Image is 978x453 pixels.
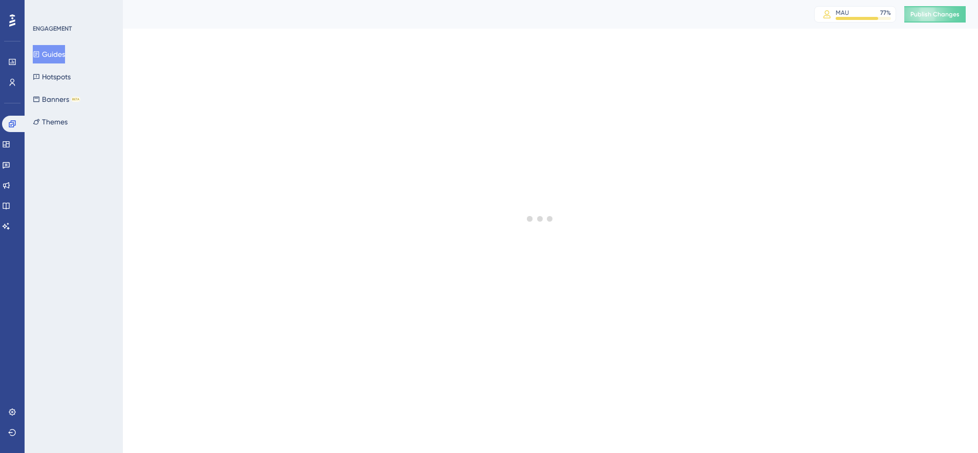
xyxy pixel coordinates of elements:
div: BETA [71,97,80,102]
button: Guides [33,45,65,63]
button: BannersBETA [33,90,80,109]
div: MAU [836,9,849,17]
span: Publish Changes [910,10,960,18]
button: Themes [33,113,68,131]
div: ENGAGEMENT [33,25,72,33]
button: Hotspots [33,68,71,86]
button: Publish Changes [904,6,966,23]
div: 77 % [880,9,891,17]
